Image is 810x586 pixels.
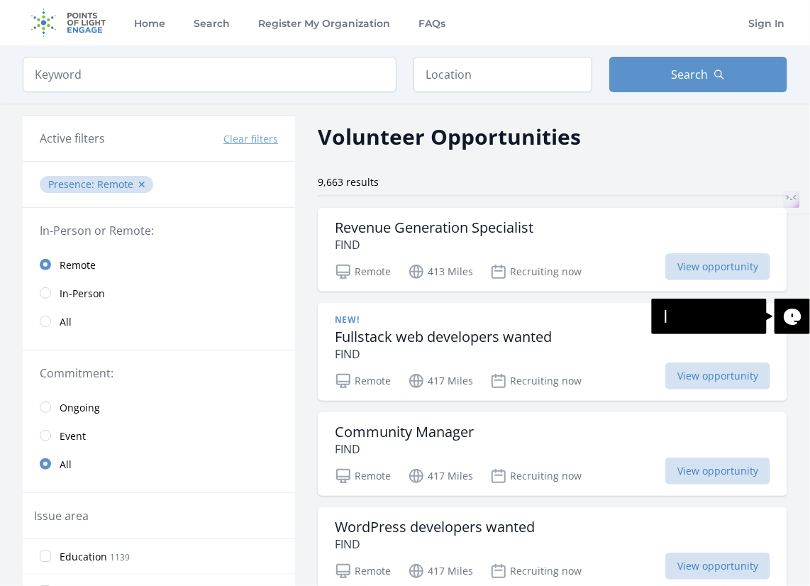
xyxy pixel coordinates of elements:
h3: Community Manager [335,424,474,441]
span: 9,663 results [318,175,379,189]
input: Education 1139 [40,551,51,562]
h3: Active filters [40,130,105,147]
span: Search [671,66,708,83]
legend: In-Person or Remote: [40,222,278,239]
button: Search [609,57,788,92]
span: 1139 [110,551,130,563]
p: Remote [335,263,391,280]
span: All [60,458,72,472]
p: Recruiting now [490,563,582,580]
span: In-Person [60,287,105,301]
a: New! Fullstack web developers wanted FIND Remote 417 Miles Recruiting now View opportunity [318,303,787,401]
legend: Commitment: [40,365,278,382]
span: Event [60,429,86,443]
span: View opportunity [665,253,770,280]
a: Revenue Generation Specialist FIND Remote 413 Miles Recruiting now View opportunity [318,208,787,292]
a: Remote [23,250,295,279]
legend: Issue area [34,507,89,524]
p: FIND [335,441,474,458]
span: Remote [60,258,96,272]
p: Remote [335,563,391,580]
h3: Revenue Generation Specialist [335,219,533,236]
a: Ongoing [23,393,295,421]
span: View opportunity [665,458,770,485]
p: Recruiting now [490,263,582,280]
button: Clear filters [223,132,278,146]
span: Presence : [48,177,97,191]
a: Event [23,421,295,450]
p: Remote [335,468,391,485]
a: All [23,450,295,478]
span: New! [335,314,359,326]
p: Recruiting now [490,468,582,485]
p: 413 Miles [408,263,473,280]
a: All [23,307,295,336]
p: 417 Miles [408,372,473,389]
span: View opportunity [665,363,770,389]
h2: Volunteer Opportunities [318,121,581,153]
h3: Fullstack web developers wanted [335,328,552,345]
p: FIND [335,536,535,553]
span: View opportunity [665,553,770,580]
span: Ongoing [60,401,100,415]
p: 417 Miles [408,468,473,485]
input: Keyword [23,57,396,92]
p: FIND [335,345,552,363]
h3: WordPress developers wanted [335,519,535,536]
input: Location [414,57,592,92]
p: Remote [335,372,391,389]
p: Recruiting now [490,372,582,389]
span: Education [60,550,107,564]
span: Remote [97,177,133,191]
span: All [60,315,72,329]
p: FIND [335,236,533,253]
p: 417 Miles [408,563,473,580]
a: In-Person [23,279,295,307]
a: Community Manager FIND Remote 417 Miles Recruiting now View opportunity [318,412,787,496]
button: ✕ [138,177,146,192]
